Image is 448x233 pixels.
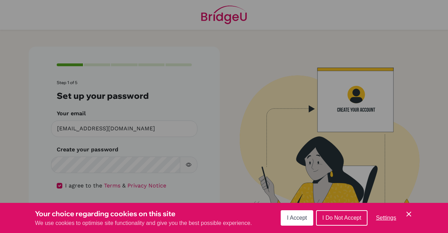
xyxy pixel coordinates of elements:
h3: Your choice regarding cookies on this site [35,208,252,219]
span: I Accept [287,215,307,221]
button: I Accept [281,210,313,226]
p: We use cookies to optimise site functionality and give you the best possible experience. [35,219,252,227]
span: I Do Not Accept [322,215,361,221]
button: I Do Not Accept [316,210,367,226]
span: Settings [376,215,396,221]
button: Settings [370,211,402,225]
button: Save and close [405,210,413,218]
